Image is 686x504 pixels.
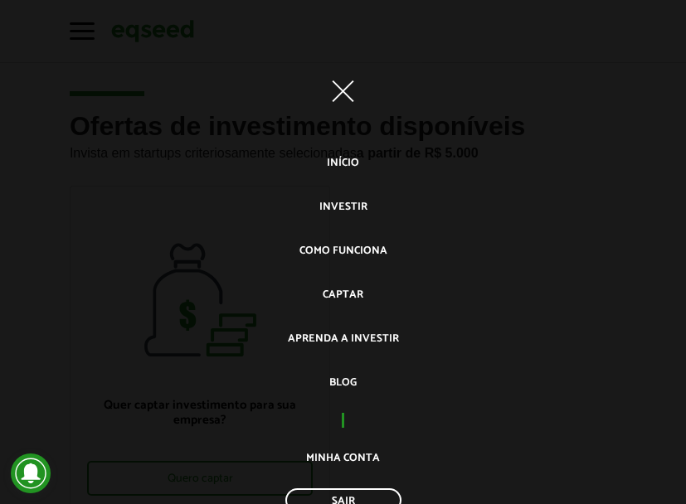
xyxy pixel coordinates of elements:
a: Como funciona [299,237,387,264]
a: Início [327,149,359,177]
a: Aprenda a investir [288,325,399,352]
a: Blog [329,369,357,396]
a: Captar [323,281,363,308]
a: Investir [319,193,367,220]
a: Minha conta [306,444,380,472]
